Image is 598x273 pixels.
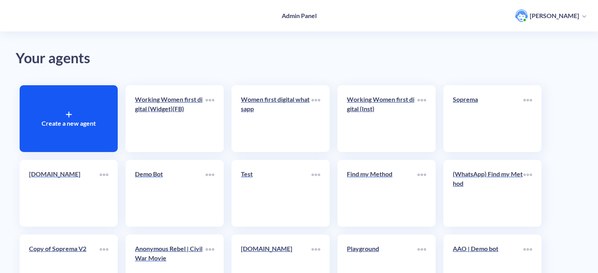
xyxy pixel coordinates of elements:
[515,9,528,22] img: user photo
[29,244,100,253] p: Copy of Soprema V2
[29,169,100,179] p: [DOMAIN_NAME]
[453,244,523,253] p: AAO | Demo bot
[453,169,523,188] p: (WhatsApp) Find my Method
[135,169,206,217] a: Demo Bot
[530,11,579,20] p: [PERSON_NAME]
[347,244,418,253] p: Playground
[135,95,206,114] p: Working Women first digital (Widget)(FB)
[135,244,206,263] p: Anonymous Rebel | Civil War Movie
[347,169,418,217] a: Find my Method
[453,95,523,104] p: Soprema
[511,9,590,23] button: user photo[PERSON_NAME]
[135,169,206,179] p: Demo Bot
[347,95,418,143] a: Working Women first digital (Inst)
[241,95,312,114] p: Women first digital whatsapp
[16,47,582,70] div: Your agents
[42,119,96,128] p: Create a new agent
[282,12,317,19] h4: Admin Panel
[241,169,312,217] a: Test
[241,169,312,179] p: Test
[241,95,312,143] a: Women first digital whatsapp
[453,95,523,143] a: Soprema
[241,244,312,253] p: [DOMAIN_NAME]
[29,169,100,217] a: [DOMAIN_NAME]
[135,95,206,143] a: Working Women first digital (Widget)(FB)
[453,169,523,217] a: (WhatsApp) Find my Method
[347,95,418,114] p: Working Women first digital (Inst)
[347,169,418,179] p: Find my Method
